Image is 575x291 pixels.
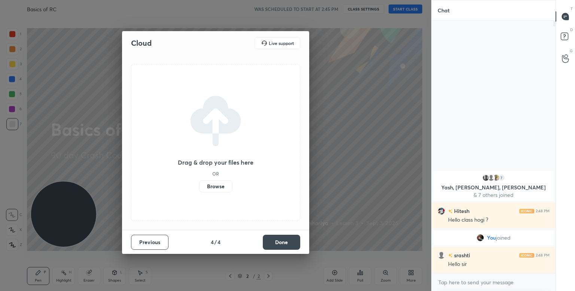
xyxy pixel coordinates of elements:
p: D [570,27,573,33]
h2: Cloud [131,38,152,48]
img: iconic-light.a09c19a4.png [519,209,534,213]
img: no-rating-badge.077c3623.svg [448,209,453,213]
div: Hello class hogi ? [448,216,550,224]
h4: / [215,238,217,246]
button: Previous [131,235,168,250]
div: Hello sir [448,261,550,268]
h5: OR [212,171,219,176]
div: grid [432,169,556,273]
img: a32ffa1e50e8473990e767c0591ae111.jpg [477,234,484,241]
div: 2:48 PM [536,253,550,258]
img: eebab2a336d84a92b710b9d44f9d1d31.jpg [438,207,445,215]
h5: Live support [269,41,294,45]
img: no-rating-badge.077c3623.svg [448,253,453,258]
h3: Drag & drop your files here [178,159,253,165]
p: T [571,6,573,12]
img: 3 [493,174,500,181]
p: Chat [432,0,456,20]
img: default.png [487,174,495,181]
div: 2:48 PM [536,209,550,213]
h6: Hitesh [453,207,469,215]
p: G [570,48,573,54]
p: & 7 others joined [438,192,549,198]
p: Yash, [PERSON_NAME], [PERSON_NAME] [438,184,549,190]
h4: 4 [217,238,220,246]
button: Done [263,235,300,250]
h4: 4 [211,238,214,246]
h6: srashti [453,251,470,259]
span: You [487,235,496,241]
img: 2a9b9ffd03f8411fa66ef875e95bb4de.jpg [482,174,490,181]
span: joined [496,235,511,241]
div: 7 [498,174,505,181]
img: default.png [438,252,445,259]
img: iconic-light.a09c19a4.png [519,253,534,258]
